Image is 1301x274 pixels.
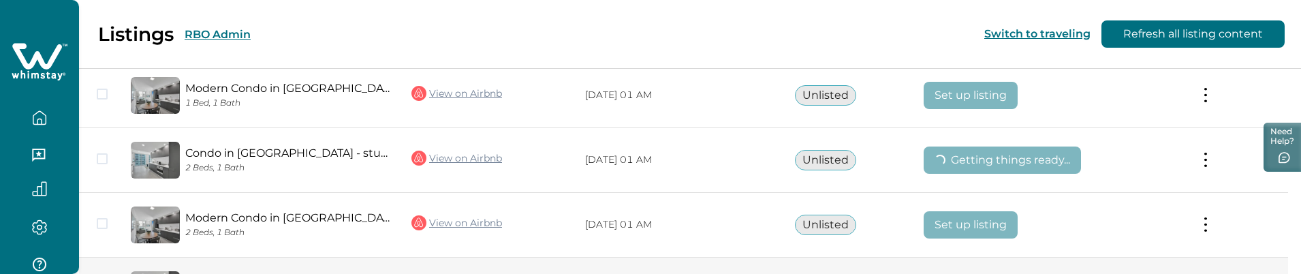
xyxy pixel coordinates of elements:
[795,150,856,170] button: Unlisted
[185,98,390,108] p: 1 Bed, 1 Bath
[185,163,390,173] p: 2 Beds, 1 Bath
[411,149,502,167] a: View on Airbnb
[185,28,251,41] button: RBO Admin
[185,211,390,224] a: Modern Condo in [GEOGRAPHIC_DATA] 50
[984,27,1091,40] button: Switch to traveling
[924,82,1018,109] button: Set up listing
[585,153,774,167] p: [DATE] 01 AM
[98,22,174,46] p: Listings
[924,147,1081,174] button: Getting things ready...
[411,85,502,102] a: View on Airbnb
[185,147,390,159] a: Condo in [GEOGRAPHIC_DATA] - studio 21
[1101,20,1285,48] button: Refresh all listing content
[131,207,180,243] img: propertyImage_Modern Condo in Downtown Miami 50
[795,85,856,106] button: Unlisted
[924,211,1018,239] button: Set up listing
[131,77,180,114] img: propertyImage_Modern Condo in Downtown Miami 1609
[795,215,856,235] button: Unlisted
[185,82,390,95] a: Modern Condo in [GEOGRAPHIC_DATA] 1609
[185,228,390,238] p: 2 Beds, 1 Bath
[585,89,774,102] p: [DATE] 01 AM
[411,214,502,232] a: View on Airbnb
[131,142,180,179] img: propertyImage_Condo in Downtown Miami - studio 21
[585,218,774,232] p: [DATE] 01 AM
